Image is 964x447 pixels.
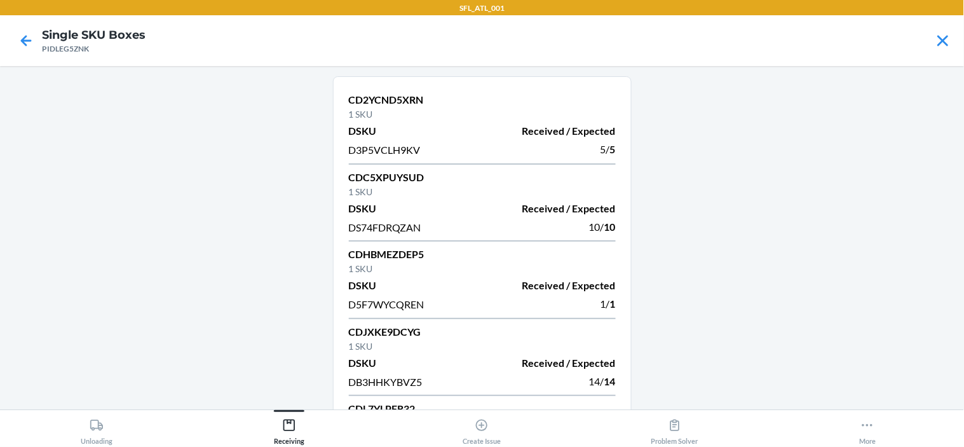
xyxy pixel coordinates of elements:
[859,413,876,445] div: More
[349,221,421,233] span: DS74FDRQZAN
[193,410,385,445] button: Receiving
[349,107,616,121] p: 1 SKU
[604,221,616,233] span: 10
[349,355,475,371] p: DSKU
[349,401,616,416] p: CDL7YLPFR32
[349,123,475,139] p: DSKU
[490,201,616,216] p: Received / Expected
[349,144,421,156] span: D3P5VCLH9KV
[349,376,423,388] span: DB3HHKYBVZ5
[771,410,964,445] button: More
[601,221,604,233] span: /
[606,143,610,155] span: /
[42,27,146,43] h4: Single SKU Boxes
[349,298,424,310] span: D5F7WYCQREN
[463,413,501,445] div: Create Issue
[610,143,616,155] span: 5
[490,278,616,293] p: Received / Expected
[610,298,616,310] span: 1
[490,123,616,139] p: Received / Expected
[81,413,112,445] div: Unloading
[349,92,616,107] p: CD2YCND5XRN
[274,413,304,445] div: Receiving
[578,410,771,445] button: Problem Solver
[606,298,610,310] span: /
[349,185,616,198] p: 1 SKU
[349,170,616,185] p: CDC5XPUYSUD
[459,3,505,14] p: SFL_ATL_001
[349,340,616,353] p: 1 SKU
[601,298,606,310] span: 1
[349,201,475,216] p: DSKU
[490,355,616,371] p: Received / Expected
[42,43,146,55] div: PIDLEG5ZNK
[386,410,578,445] button: Create Issue
[349,247,616,262] p: CDHBMEZDEP5
[349,324,616,340] p: CDJXKE9DCYG
[589,221,601,233] span: 10
[349,262,616,275] p: 1 SKU
[601,375,604,387] span: /
[601,143,606,155] span: 5
[651,413,698,445] div: Problem Solver
[589,375,601,387] span: 14
[349,278,475,293] p: DSKU
[604,375,616,387] span: 14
